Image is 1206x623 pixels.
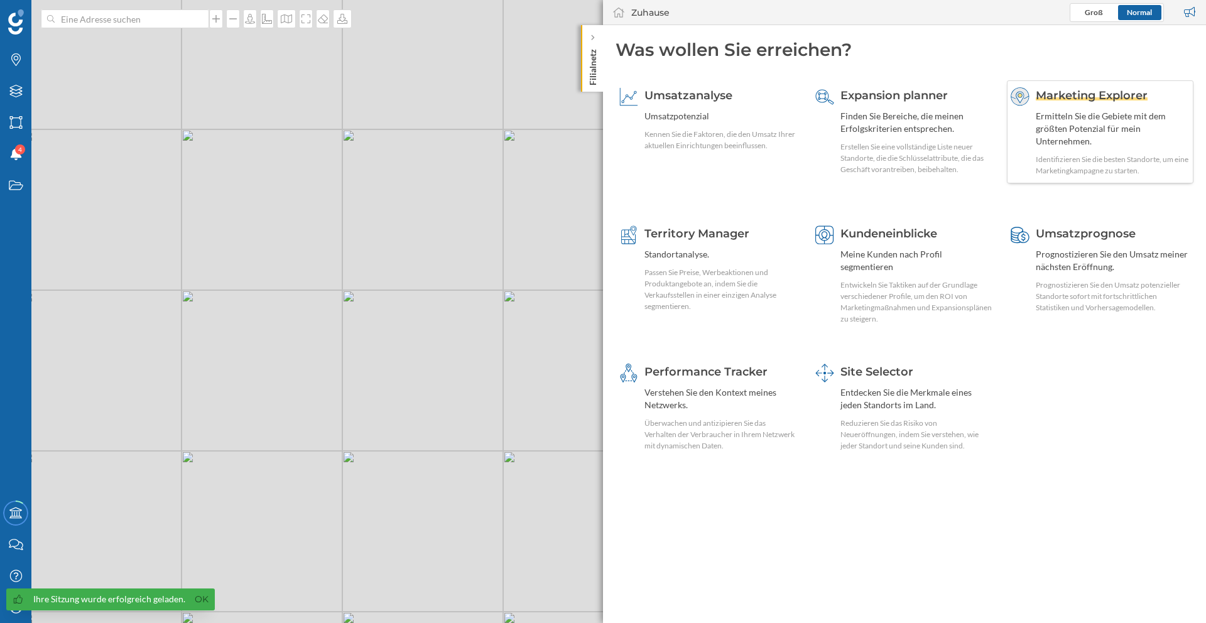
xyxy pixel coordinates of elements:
[644,248,798,261] div: Standortanalyse.
[1036,154,1190,176] div: Identifizieren Sie die besten Standorte, um eine Marketingkampagne zu starten.
[840,89,948,102] span: Expansion planner
[840,386,994,411] div: Entdecken Sie die Merkmale eines jeden Standorts im Land.
[840,248,994,273] div: Meine Kunden nach Profil segmentieren
[644,89,732,102] span: Umsatzanalyse
[815,225,834,244] img: customer-intelligence.svg
[587,44,599,85] p: Filialnetz
[644,418,798,452] div: Überwachen und antizipieren Sie das Verhalten der Verbraucher in Ihrem Netzwerk mit dynamischen D...
[815,87,834,106] img: search-areas.svg
[840,110,994,135] div: Finden Sie Bereiche, die meinen Erfolgskriterien entsprechen.
[1127,8,1152,17] span: Normal
[840,418,994,452] div: Reduzieren Sie das Risiko von Neueröffnungen, indem Sie verstehen, wie jeder Standort und seine K...
[1085,8,1103,17] span: Groß
[1011,225,1029,244] img: sales-forecast.svg
[192,592,212,607] a: Ok
[18,143,22,156] span: 4
[644,110,798,122] div: Umsatzpotenzial
[1036,89,1148,102] span: Marketing Explorer
[26,9,72,20] span: Support
[815,364,834,382] img: dashboards-manager.svg
[619,87,638,106] img: sales-explainer.svg
[631,6,670,19] div: Zuhause
[619,225,638,244] img: territory-manager.svg
[1036,110,1190,148] div: Ermitteln Sie die Gebiete mit dem größten Potenzial für mein Unternehmen.
[1036,227,1136,241] span: Umsatzprognose
[840,227,937,241] span: Kundeneinblicke
[616,38,1193,62] div: Was wollen Sie erreichen?
[1036,279,1190,313] div: Prognostizieren Sie den Umsatz potenzieller Standorte sofort mit fortschrittlichen Statistiken un...
[644,386,798,411] div: Verstehen Sie den Kontext meines Netzwerks.
[644,267,798,312] div: Passen Sie Preise, Werbeaktionen und Produktangebote an, indem Sie die Verkaufsstellen in einer e...
[1011,87,1029,106] img: explorer--hover.svg
[840,365,913,379] span: Site Selector
[840,279,994,325] div: Entwickeln Sie Taktiken auf der Grundlage verschiedener Profile, um den ROI von Marketingmaßnahme...
[33,593,185,605] div: Ihre Sitzung wurde erfolgreich geladen.
[840,141,994,175] div: Erstellen Sie eine vollständige Liste neuer Standorte, die die Schlüsselattribute, die das Geschä...
[619,364,638,382] img: monitoring-360.svg
[8,9,24,35] img: Geoblink Logo
[644,129,798,151] div: Kennen Sie die Faktoren, die den Umsatz Ihrer aktuellen Einrichtungen beeinflussen.
[644,227,749,241] span: Territory Manager
[644,365,768,379] span: Performance Tracker
[1036,248,1190,273] div: Prognostizieren Sie den Umsatz meiner nächsten Eröffnung.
